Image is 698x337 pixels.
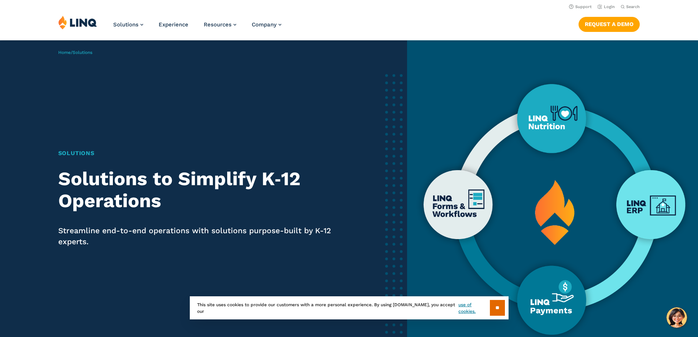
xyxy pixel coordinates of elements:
[252,21,281,28] a: Company
[159,21,188,28] a: Experience
[252,21,277,28] span: Company
[204,21,236,28] a: Resources
[73,50,92,55] span: Solutions
[113,21,143,28] a: Solutions
[579,17,640,32] a: Request a Demo
[579,15,640,32] nav: Button Navigation
[626,4,640,9] span: Search
[113,21,139,28] span: Solutions
[666,307,687,328] button: Hello, have a question? Let’s chat.
[58,50,92,55] span: /
[190,296,509,319] div: This site uses cookies to provide our customers with a more personal experience. By using [DOMAIN...
[58,50,71,55] a: Home
[58,225,333,247] p: Streamline end-to-end operations with solutions purpose-built by K-12 experts.
[598,4,615,9] a: Login
[621,4,640,10] button: Open Search Bar
[569,4,592,9] a: Support
[113,15,281,40] nav: Primary Navigation
[58,168,333,212] h2: Solutions to Simplify K‑12 Operations
[58,149,333,158] h1: Solutions
[458,301,490,315] a: use of cookies.
[58,15,97,29] img: LINQ | K‑12 Software
[204,21,232,28] span: Resources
